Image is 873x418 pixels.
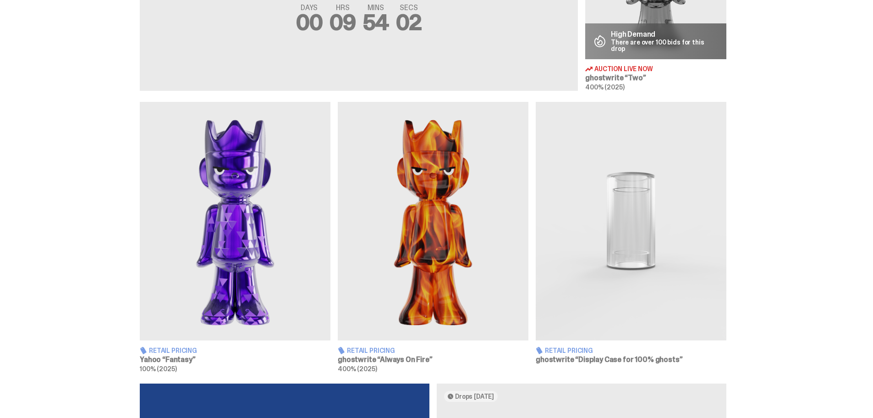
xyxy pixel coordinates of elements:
[536,356,726,363] h3: ghostwrite “Display Case for 100% ghosts”
[363,8,389,37] span: 54
[140,102,330,340] img: Fantasy
[545,347,593,354] span: Retail Pricing
[296,8,323,37] span: 00
[585,74,726,82] h3: ghostwrite “Two”
[536,102,726,372] a: Display Case for 100% ghosts Retail Pricing
[396,4,422,11] span: SECS
[140,365,176,373] span: 100% (2025)
[338,356,528,363] h3: ghostwrite “Always On Fire”
[329,4,356,11] span: HRS
[338,365,377,373] span: 400% (2025)
[140,102,330,372] a: Fantasy Retail Pricing
[338,102,528,340] img: Always On Fire
[594,66,653,72] span: Auction Live Now
[296,4,323,11] span: DAYS
[338,102,528,372] a: Always On Fire Retail Pricing
[585,83,624,91] span: 400% (2025)
[455,393,494,400] span: Drops [DATE]
[396,8,422,37] span: 02
[149,347,197,354] span: Retail Pricing
[611,39,719,52] p: There are over 100 bids for this drop
[329,8,356,37] span: 09
[611,31,719,38] p: High Demand
[536,102,726,340] img: Display Case for 100% ghosts
[140,356,330,363] h3: Yahoo “Fantasy”
[347,347,395,354] span: Retail Pricing
[363,4,389,11] span: MINS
